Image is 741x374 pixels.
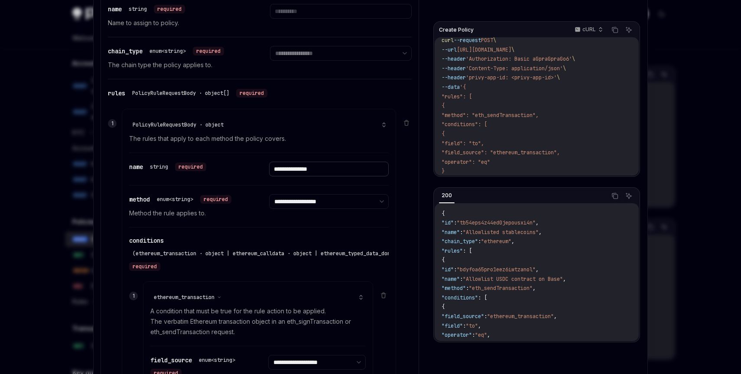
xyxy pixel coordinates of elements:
[457,266,536,273] span: "bdyfoa65pro1eez6iwtzanol"
[193,47,224,55] div: required
[129,194,231,205] div: method
[442,238,478,245] span: "chain_type"
[442,37,454,44] span: curl
[150,306,366,337] p: A condition that must be true for the rule action to be applied. The verbatim Ethereum transactio...
[129,208,248,218] p: Method the rule applies to.
[570,23,607,37] button: cURL
[478,238,481,245] span: :
[469,285,533,292] span: "eth_sendTransaction"
[442,303,445,310] span: {
[487,332,490,338] span: ,
[457,219,536,226] span: "tb54eps4z44ed0jepousxi4n"
[108,47,143,55] span: chain_type
[129,163,143,171] span: name
[460,229,463,236] span: :
[108,60,249,70] p: The chain type the policy applies to.
[557,74,560,81] span: \
[460,276,463,283] span: :
[129,292,138,300] div: 1
[554,313,557,320] span: ,
[442,121,487,128] span: "conditions": [
[442,168,445,175] span: }
[442,341,463,348] span: "value"
[442,276,460,283] span: "name"
[442,112,539,119] span: "method": "eth_sendTransaction",
[533,285,536,292] span: ,
[466,55,572,62] span: 'Authorization: Basic aGpraGpraGo6'
[108,88,267,98] div: rules
[439,26,474,33] span: Create Policy
[481,37,493,44] span: POST
[563,276,566,283] span: ,
[454,37,481,44] span: --request
[623,190,634,202] button: Ask AI
[475,332,487,338] span: "eq"
[478,294,487,301] span: : [
[108,5,122,13] span: name
[463,276,563,283] span: "Allowlist USDC contract on Base"
[108,18,249,28] p: Name to assign to policy.
[442,294,478,301] span: "conditions"
[442,55,466,62] span: --header
[442,332,472,338] span: "operator"
[454,266,457,273] span: :
[466,285,469,292] span: :
[609,24,621,36] button: Copy the contents from the code block
[442,149,560,156] span: "field_source": "ethereum_transaction",
[129,262,160,271] div: required
[454,219,457,226] span: :
[478,322,481,329] span: ,
[236,89,267,98] div: required
[154,5,185,13] div: required
[466,322,478,329] span: "to"
[457,46,511,53] span: [URL][DOMAIN_NAME]
[466,341,599,348] span: "0x833589fCD6eDb6E08f4c7C32D4f71b54bdA02913"
[154,293,221,302] button: ethereum_transaction
[466,74,557,81] span: 'privy-app-id: <privy-app-id>'
[442,159,490,166] span: "operator": "eq"
[536,266,539,273] span: ,
[442,210,445,217] span: {
[484,313,487,320] span: :
[442,140,484,147] span: "field": "to",
[442,102,445,109] span: {
[442,257,445,263] span: {
[487,313,554,320] span: "ethereum_transaction"
[108,4,185,14] div: name
[466,65,563,72] span: 'Content-Type: application/json'
[623,24,634,36] button: Ask AI
[442,84,460,91] span: --data
[129,133,389,144] p: The rules that apply to each method the policy covers.
[463,322,466,329] span: :
[442,313,484,320] span: "field_source"
[539,229,542,236] span: ,
[511,46,514,53] span: \
[129,195,150,203] span: method
[463,341,466,348] span: :
[536,219,539,226] span: ,
[442,74,466,81] span: --header
[463,229,539,236] span: "Allowlisted stablecoins"
[463,247,472,254] span: : [
[439,190,455,201] div: 200
[108,119,117,128] div: 1
[511,238,514,245] span: ,
[108,89,125,97] span: rules
[108,46,224,56] div: chain_type
[442,247,463,254] span: "rules"
[200,195,231,204] div: required
[481,238,511,245] span: "ethereum"
[460,84,466,91] span: '{
[442,130,445,137] span: {
[442,65,466,72] span: --header
[442,46,457,53] span: --url
[442,285,466,292] span: "method"
[442,219,454,226] span: "id"
[175,163,206,171] div: required
[442,229,460,236] span: "name"
[609,190,621,202] button: Copy the contents from the code block
[442,93,472,100] span: "rules": [
[129,237,164,244] span: conditions
[563,65,566,72] span: \
[154,294,214,301] span: ethereum_transaction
